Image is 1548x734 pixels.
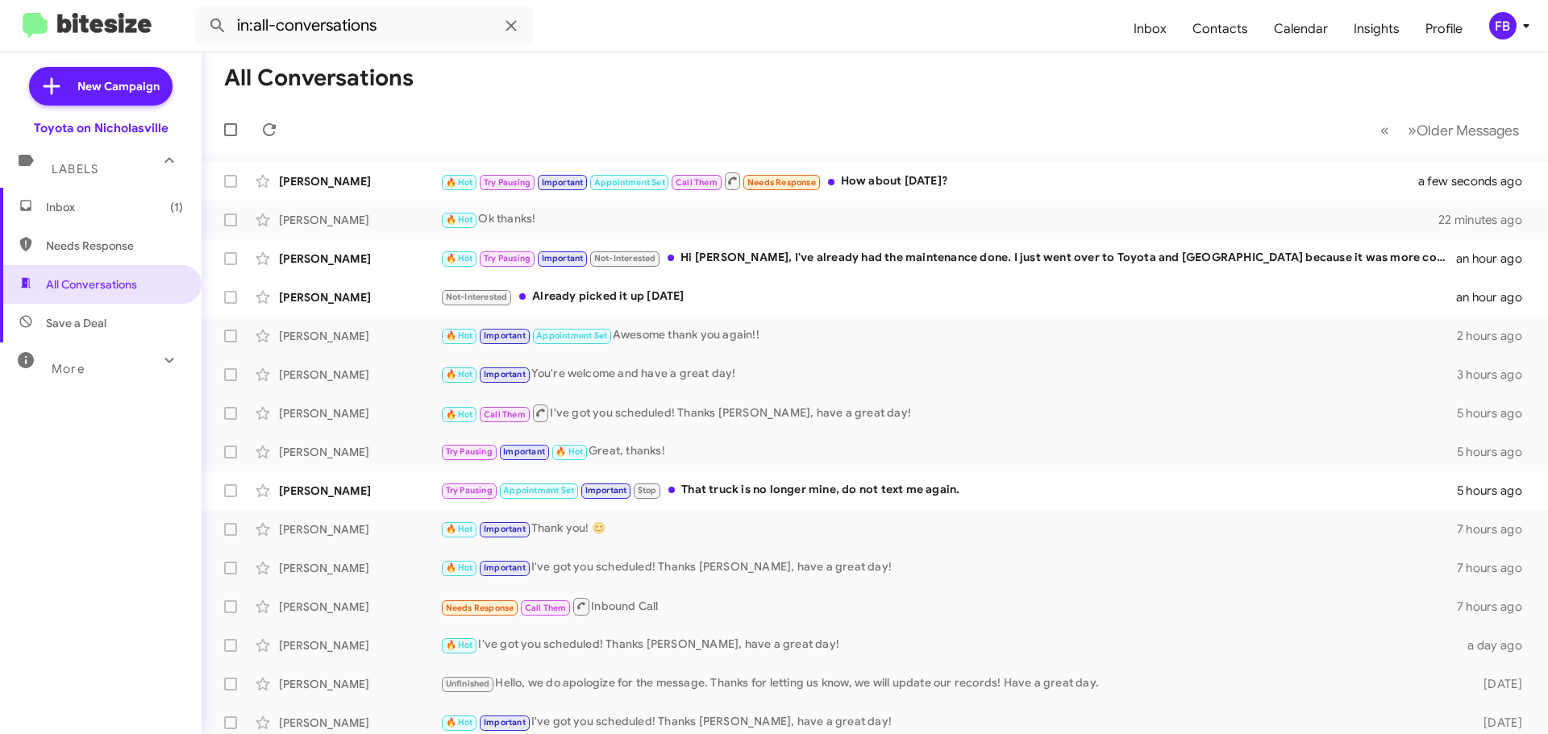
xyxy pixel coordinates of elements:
[1261,6,1341,52] a: Calendar
[1457,444,1535,460] div: 5 hours ago
[1457,560,1535,576] div: 7 hours ago
[440,558,1457,577] div: I've got you scheduled! Thanks [PERSON_NAME], have a great day!
[1380,120,1389,140] span: «
[1489,12,1517,39] div: FB
[440,674,1458,693] div: Hello, we do apologize for the message. Thanks for letting us know, we will update our records! H...
[1458,715,1535,731] div: [DATE]
[1456,289,1535,305] div: an hour ago
[484,717,526,728] span: Important
[279,289,440,305] div: [PERSON_NAME]
[440,288,1456,306] div: Already picked it up [DATE]
[536,330,607,341] span: Appointment Set
[1371,114,1529,147] nav: Page navigation example
[52,162,98,176] span: Labels
[1457,328,1535,344] div: 2 hours ago
[484,253,531,263] span: Try Pausing
[484,562,526,573] span: Important
[1341,6,1413,52] a: Insights
[34,120,169,136] div: Toyota on Nicholasville
[525,603,567,613] span: Call Them
[747,177,816,188] span: Needs Response
[1457,599,1535,615] div: 7 hours ago
[279,328,440,344] div: [PERSON_NAME]
[585,485,627,496] span: Important
[484,177,531,188] span: Try Pausing
[1457,367,1535,383] div: 3 hours ago
[556,446,583,457] span: 🔥 Hot
[1438,212,1535,228] div: 22 minutes ago
[484,524,526,534] span: Important
[29,67,173,106] a: New Campaign
[446,485,493,496] span: Try Pausing
[440,210,1438,229] div: Ok thanks!
[224,65,414,91] h1: All Conversations
[279,251,440,267] div: [PERSON_NAME]
[542,177,584,188] span: Important
[279,367,440,383] div: [PERSON_NAME]
[279,405,440,421] div: [PERSON_NAME]
[446,292,508,302] span: Not-Interested
[440,249,1456,267] div: Hi [PERSON_NAME], I've already had the maintenance done. I just went over to Toyota and [GEOGRAPH...
[1180,6,1261,52] a: Contacts
[46,315,106,331] span: Save a Deal
[1457,521,1535,537] div: 7 hours ago
[279,715,440,731] div: [PERSON_NAME]
[446,330,473,341] span: 🔥 Hot
[52,362,85,376] span: More
[440,403,1457,423] div: I've got you scheduled! Thanks [PERSON_NAME], have a great day!
[484,330,526,341] span: Important
[1408,120,1417,140] span: »
[503,485,574,496] span: Appointment Set
[279,599,440,615] div: [PERSON_NAME]
[279,521,440,537] div: [PERSON_NAME]
[279,483,440,499] div: [PERSON_NAME]
[440,636,1458,654] div: I've got you scheduled! Thanks [PERSON_NAME], have a great day!
[1121,6,1180,52] a: Inbox
[1371,114,1399,147] button: Previous
[446,409,473,420] span: 🔥 Hot
[279,212,440,228] div: [PERSON_NAME]
[484,409,526,420] span: Call Them
[446,446,493,457] span: Try Pausing
[1475,12,1530,39] button: FB
[279,444,440,460] div: [PERSON_NAME]
[446,253,473,263] span: 🔥 Hot
[279,560,440,576] div: [PERSON_NAME]
[446,678,490,689] span: Unfinished
[1438,173,1535,189] div: a few seconds ago
[195,6,534,45] input: Search
[542,253,584,263] span: Important
[46,199,183,215] span: Inbox
[594,177,665,188] span: Appointment Set
[446,640,473,650] span: 🔥 Hot
[1457,405,1535,421] div: 5 hours ago
[503,446,545,457] span: Important
[170,199,183,215] span: (1)
[446,369,473,379] span: 🔥 Hot
[279,173,440,189] div: [PERSON_NAME]
[446,717,473,728] span: 🔥 Hot
[279,637,440,653] div: [PERSON_NAME]
[77,78,160,94] span: New Campaign
[1458,637,1535,653] div: a day ago
[446,603,514,613] span: Needs Response
[440,596,1457,616] div: Inbound Call
[46,276,137,292] span: All Conversations
[1457,483,1535,499] div: 5 hours ago
[676,177,718,188] span: Call Them
[1456,251,1535,267] div: an hour ago
[440,171,1438,191] div: How about [DATE]?
[594,253,656,263] span: Not-Interested
[440,442,1457,461] div: Great, thanks!
[440,365,1457,384] div: You're welcome and have a great day!
[440,713,1458,732] div: I've got you scheduled! Thanks [PERSON_NAME], have a great day!
[440,326,1457,345] div: Awesome thank you again!!
[1413,6,1475,52] a: Profile
[1398,114,1529,147] button: Next
[1417,122,1519,139] span: Older Messages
